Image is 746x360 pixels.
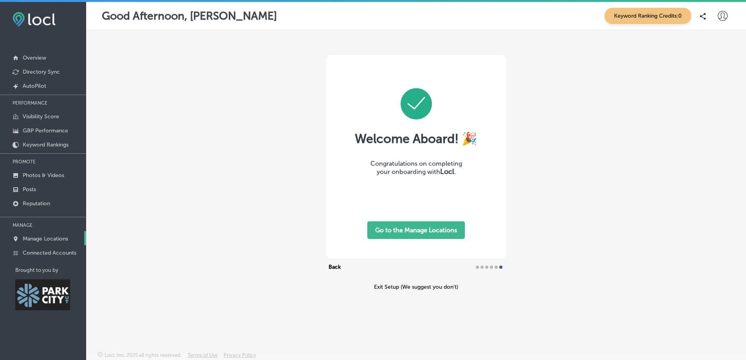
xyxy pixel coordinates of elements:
img: Park City [15,279,70,310]
div: Welcome Aboard! 🎉 [338,131,495,146]
button: Back [326,262,343,272]
p: Keyword Rankings [23,141,69,148]
p: Brought to you by [15,267,86,273]
p: Overview [23,54,46,61]
p: Locl, Inc. 2025 all rights reserved. [105,352,182,358]
p: GBP Performance [23,127,68,134]
p: Good Afternoon, [PERSON_NAME] [102,9,277,22]
p: Visibility Score [23,113,59,120]
p: Reputation [23,200,50,207]
p: AutoPilot [23,83,46,89]
span: Locl [440,167,454,176]
p: Connected Accounts [23,250,76,256]
p: Manage Locations [23,235,68,242]
div: Exit Setup (We suggest you don’t) [326,284,506,290]
img: fda3e92497d09a02dc62c9cd864e3231.png [13,12,56,27]
span: Keyword Ranking Credits: 0 [605,8,691,24]
p: Photos & Videos [23,172,64,179]
button: Go to the Manage Locations [367,221,465,239]
p: Directory Sync [23,69,60,75]
p: Posts [23,186,36,193]
div: Congratulations on completing your onboarding with . [338,160,495,176]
